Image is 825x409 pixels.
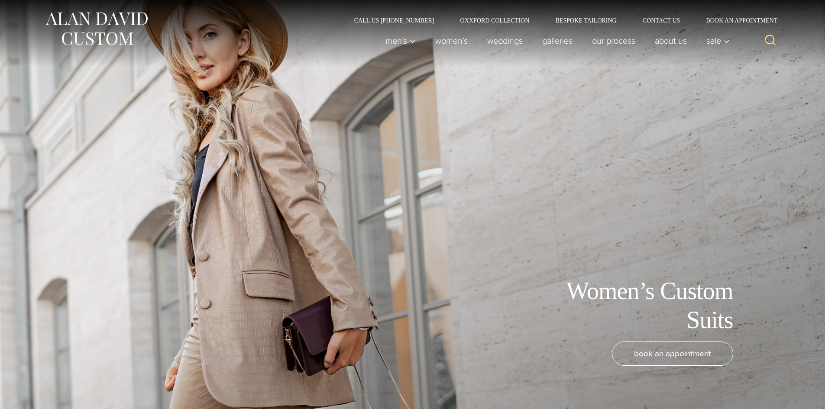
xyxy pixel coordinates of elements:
a: Our Process [582,32,645,49]
span: Sale [706,36,730,45]
nav: Primary Navigation [375,32,734,49]
a: Call Us [PHONE_NUMBER] [341,17,447,23]
a: weddings [477,32,532,49]
img: Alan David Custom [45,10,149,48]
a: book an appointment [612,341,733,366]
a: Women’s [425,32,477,49]
a: Bespoke Tailoring [542,17,629,23]
a: Oxxford Collection [447,17,542,23]
a: Book an Appointment [693,17,780,23]
a: Contact Us [630,17,693,23]
nav: Secondary Navigation [341,17,781,23]
h1: Women’s Custom Suits [538,277,733,335]
span: Men’s [385,36,416,45]
a: About Us [645,32,696,49]
button: View Search Form [760,30,781,51]
span: book an appointment [634,347,711,360]
a: Galleries [532,32,582,49]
